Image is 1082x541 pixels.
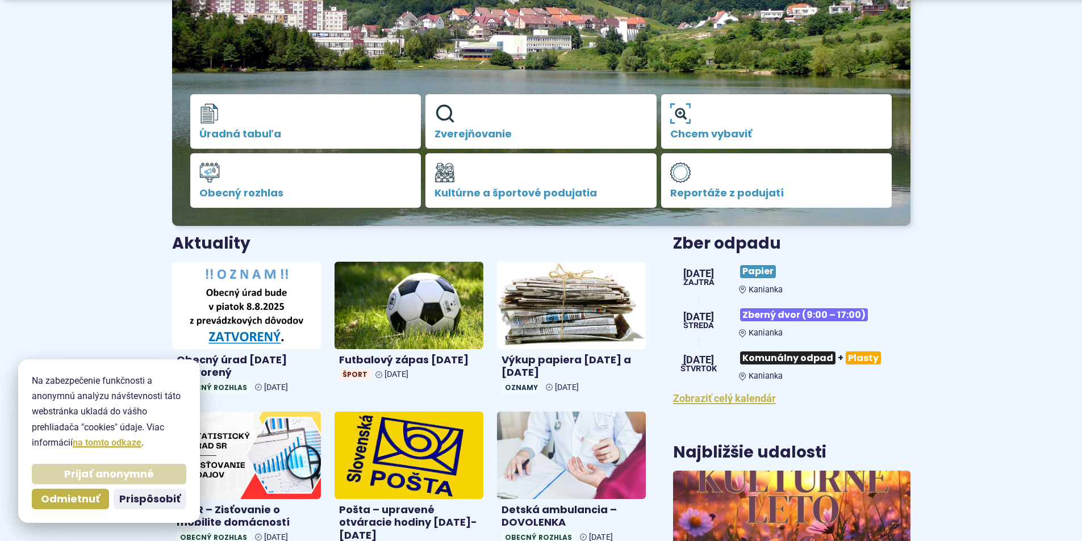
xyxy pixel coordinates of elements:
span: Šport [339,368,371,380]
span: Reportáže z podujatí [670,187,883,199]
span: [DATE] [683,269,715,279]
span: Zverejňovanie [435,128,647,140]
h4: ŠÚSR – Zisťovanie o mobilite domácností [177,504,316,529]
span: Kanianka [749,328,783,338]
span: Úradná tabuľa [199,128,412,140]
span: Prijať anonymné [64,468,154,481]
span: Kanianka [749,285,783,295]
a: Úradná tabuľa [190,94,421,149]
a: Obecný rozhlas [190,153,421,208]
h4: Detská ambulancia – DOVOLENKA [502,504,641,529]
button: Prijať anonymné [32,464,186,484]
a: Komunálny odpad+Plasty Kanianka [DATE] štvrtok [673,347,910,381]
span: [DATE] [680,355,717,365]
a: na tomto odkaze [73,437,141,448]
h3: Zber odpadu [673,235,910,253]
span: Kultúrne a športové podujatia [435,187,647,199]
a: Chcem vybaviť [661,94,892,149]
h3: + [739,347,910,369]
a: Obecný úrad [DATE] zatvorený Obecný rozhlas [DATE] [172,262,321,398]
span: Odmietnuť [41,493,100,506]
button: Odmietnuť [32,489,109,509]
span: [DATE] [555,383,579,392]
a: Reportáže z podujatí [661,153,892,208]
a: Papier Kanianka [DATE] Zajtra [673,261,910,295]
h3: Aktuality [172,235,250,253]
span: Zberný dvor (9:00 – 17:00) [740,308,868,321]
a: Kultúrne a športové podujatia [425,153,657,208]
span: Chcem vybaviť [670,128,883,140]
span: Obecný rozhlas [199,187,412,199]
a: Zobraziť celý kalendár [673,392,776,404]
a: Futbalový zápas [DATE] Šport [DATE] [335,262,483,385]
span: [DATE] [264,383,288,392]
span: Obecný rozhlas [177,381,250,393]
span: Papier [740,265,776,278]
span: Plasty [846,351,881,364]
span: Kanianka [749,371,783,381]
span: Prispôsobiť [119,493,181,506]
span: streda [683,322,714,330]
h4: Futbalový zápas [DATE] [339,354,479,367]
span: [DATE] [683,312,714,322]
span: [DATE] [385,370,408,379]
a: Zverejňovanie [425,94,657,149]
h3: Najbližšie udalosti [673,444,826,462]
span: Komunálny odpad [740,351,835,364]
h4: Obecný úrad [DATE] zatvorený [177,354,316,379]
span: Zajtra [683,279,715,287]
h4: Výkup papiera [DATE] a [DATE] [502,354,641,379]
a: Výkup papiera [DATE] a [DATE] Oznamy [DATE] [497,262,646,398]
p: Na zabezpečenie funkčnosti a anonymnú analýzu návštevnosti táto webstránka ukladá do vášho prehli... [32,373,186,450]
span: Oznamy [502,381,541,393]
button: Prispôsobiť [114,489,186,509]
a: Zberný dvor (9:00 – 17:00) Kanianka [DATE] streda [673,304,910,338]
span: štvrtok [680,365,717,373]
